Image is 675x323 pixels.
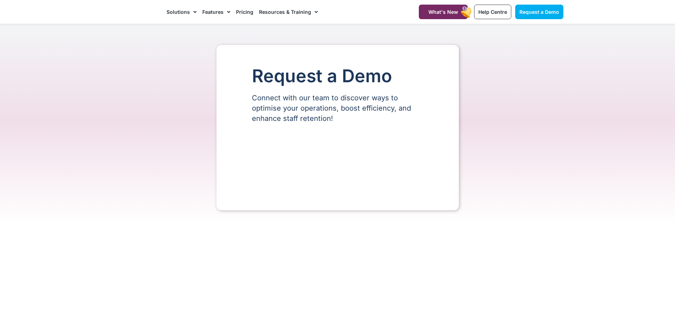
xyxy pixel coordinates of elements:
[112,285,563,296] h2: Thank you for trusting CareMaster with supporting your business
[252,93,423,124] p: Connect with our team to discover ways to optimise your operations, boost efficiency, and enhance...
[474,5,511,19] a: Help Centre
[515,5,563,19] a: Request a Demo
[112,7,160,17] img: CareMaster Logo
[252,136,423,189] iframe: Form 0
[419,5,468,19] a: What's New
[428,9,458,15] span: What's New
[252,66,423,86] h1: Request a Demo
[478,9,507,15] span: Help Centre
[519,9,559,15] span: Request a Demo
